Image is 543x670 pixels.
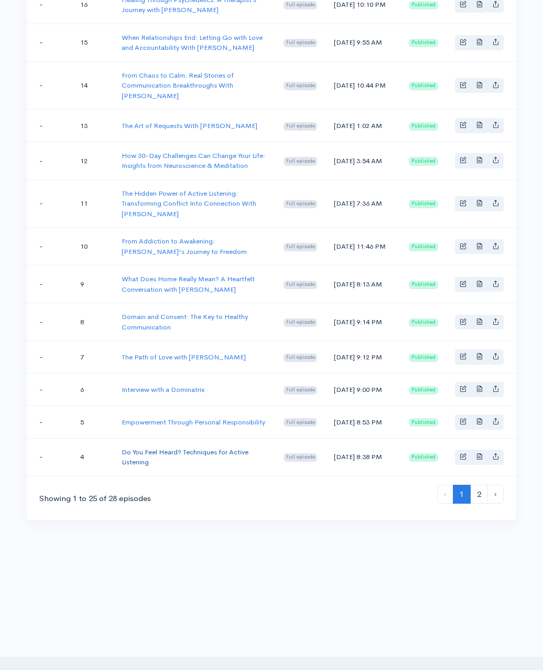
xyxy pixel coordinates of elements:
a: Do You Feel Heard? Techniques for Active Listening [122,448,248,467]
a: From Chaos to Calm: Real Stories of Communication Breakthroughs With [PERSON_NAME] [122,71,234,100]
a: 2 [470,485,488,504]
td: [DATE] 9:14 PM [325,303,400,341]
a: What Does Home Really Mean? A Heartfelt Conversation with [PERSON_NAME] [122,274,255,294]
span: Published [409,122,438,131]
span: Full episode [284,281,318,289]
div: Basic example [455,414,504,430]
a: When Relationships End: Letting Go with Love and Accountability With [PERSON_NAME] [122,33,263,52]
td: - [27,406,72,438]
span: Full episode [284,157,318,165]
td: 13 [72,110,114,142]
td: [DATE] 8:53 PM [325,406,400,438]
span: Published [409,386,438,395]
td: [DATE] 8:13 AM [325,265,400,303]
td: - [27,110,72,142]
td: - [27,61,72,110]
span: Full episode [284,354,318,362]
td: 9 [72,265,114,303]
td: [DATE] 11:46 PM [325,228,400,265]
div: Basic example [455,239,504,254]
div: Basic example [455,277,504,292]
div: Basic example [455,349,504,365]
span: 1 [453,485,471,504]
span: Published [409,1,438,9]
td: 6 [72,374,114,406]
td: [DATE] 9:12 PM [325,341,400,374]
span: Full episode [284,318,318,327]
span: Full episode [284,39,318,47]
span: Published [409,281,438,289]
td: [DATE] 7:36 AM [325,179,400,228]
a: The Hidden Power of Active Listening: Transforming Conflict Into Connection With [PERSON_NAME] [122,189,256,218]
a: Interview with a Dominatrix [122,385,205,394]
td: - [27,438,72,476]
span: Full episode [284,453,318,462]
span: Published [409,418,438,427]
td: - [27,374,72,406]
td: [DATE] 9:55 AM [325,24,400,61]
td: 5 [72,406,114,438]
span: Published [409,157,438,165]
a: Domain and Consent: The Key to Healthy Communication [122,312,248,332]
span: Published [409,354,438,362]
span: Published [409,453,438,462]
div: Basic example [455,118,504,133]
td: [DATE] 10:44 PM [325,61,400,110]
span: Full episode [284,243,318,251]
td: - [27,265,72,303]
td: 4 [72,438,114,476]
td: 11 [72,179,114,228]
span: Published [409,200,438,208]
a: From Addiction to Awakening: [PERSON_NAME]'s Journey to Freedom [122,237,247,256]
span: Published [409,318,438,327]
td: [DATE] 8:38 PM [325,438,400,476]
div: Basic example [455,35,504,50]
a: Next » [487,485,504,504]
div: Showing 1 to 25 of 28 episodes [39,493,151,505]
li: « Previous [437,485,453,504]
span: Published [409,39,438,47]
td: - [27,303,72,341]
span: Published [409,82,438,90]
td: 12 [72,142,114,179]
a: The Art of Requests With [PERSON_NAME] [122,121,257,130]
td: - [27,228,72,265]
span: Published [409,243,438,251]
td: 10 [72,228,114,265]
td: - [27,24,72,61]
span: Full episode [284,200,318,208]
span: Full episode [284,82,318,90]
span: Full episode [284,418,318,427]
td: - [27,341,72,374]
div: Basic example [455,315,504,330]
td: 8 [72,303,114,341]
td: - [27,179,72,228]
a: The Path of Love with [PERSON_NAME] [122,353,246,361]
div: Basic example [455,450,504,465]
a: Empowerment Through Personal Responsibility [122,418,265,427]
td: 7 [72,341,114,374]
td: [DATE] 9:00 PM [325,374,400,406]
td: [DATE] 1:02 AM [325,110,400,142]
td: 15 [72,24,114,61]
div: Basic example [455,153,504,168]
span: Full episode [284,122,318,131]
td: 14 [72,61,114,110]
td: [DATE] 3:54 AM [325,142,400,179]
div: Basic example [455,78,504,93]
a: How 30-Day Challenges Can Change Your Life: Insights from Neuroscience & Meditation [122,151,265,171]
td: - [27,142,72,179]
span: Full episode [284,386,318,395]
div: Basic example [455,196,504,211]
div: Basic example [455,382,504,397]
span: Full episode [284,1,318,9]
